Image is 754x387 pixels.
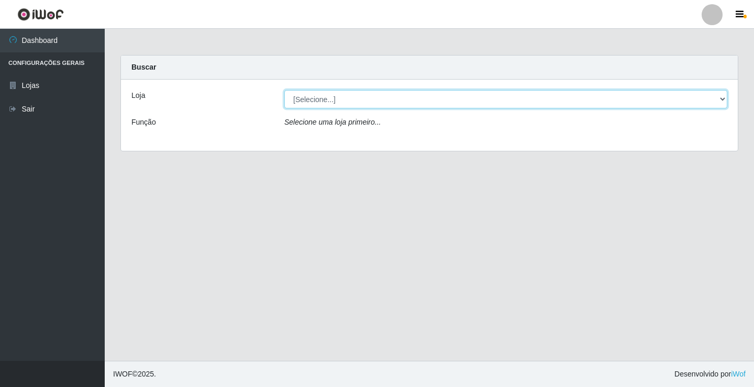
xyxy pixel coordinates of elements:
[731,370,746,378] a: iWof
[17,8,64,21] img: CoreUI Logo
[674,369,746,380] span: Desenvolvido por
[131,90,145,101] label: Loja
[113,369,156,380] span: © 2025 .
[113,370,132,378] span: IWOF
[131,117,156,128] label: Função
[284,118,381,126] i: Selecione uma loja primeiro...
[131,63,156,71] strong: Buscar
